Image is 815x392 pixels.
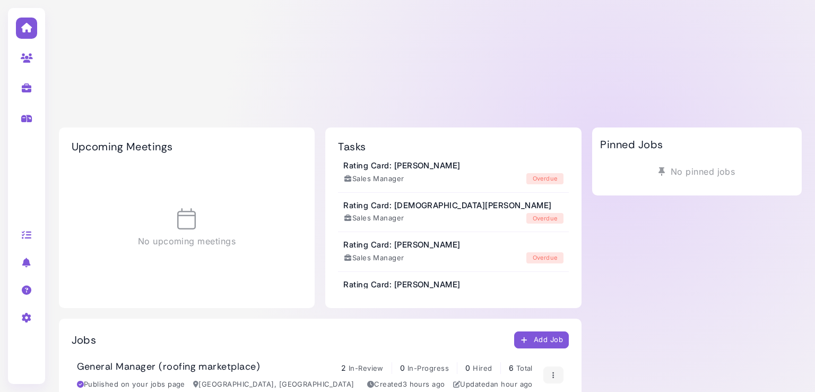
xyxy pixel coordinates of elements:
button: Add Job [514,331,569,348]
h2: Tasks [338,140,366,153]
time: Sep 11, 2025 [490,380,533,388]
h3: Rating Card: [PERSON_NAME] [343,240,460,250]
div: Created [367,379,445,390]
span: Total [516,364,533,372]
span: 0 [400,363,405,372]
h3: General Manager (roofing marketplace) [77,361,261,373]
span: In-Review [349,364,384,372]
div: overdue [526,213,563,224]
div: Add Job [520,335,563,346]
div: Sales Manager [343,213,404,224]
span: 0 [465,363,470,372]
div: Sales Manager [343,253,404,263]
div: overdue [526,252,563,263]
h3: Rating Card: [PERSON_NAME] [343,280,460,289]
div: Published on your jobs page [77,379,185,390]
h2: Upcoming Meetings [72,140,173,153]
div: Sales Manager [343,174,404,184]
h2: Jobs [72,334,97,346]
span: 6 [509,363,514,372]
h3: Rating Card: [DEMOGRAPHIC_DATA][PERSON_NAME] [343,201,551,210]
h3: Rating Card: [PERSON_NAME] [343,161,460,171]
div: Updated [453,379,533,390]
span: Hired [473,364,492,372]
div: overdue [526,173,563,184]
span: 2 [341,363,346,372]
span: In-Progress [407,364,449,372]
time: Sep 11, 2025 [403,380,445,388]
div: No upcoming meetings [72,164,302,292]
h2: Pinned Jobs [600,138,663,151]
div: No pinned jobs [600,161,793,182]
div: [GEOGRAPHIC_DATA], [GEOGRAPHIC_DATA] [193,379,354,390]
